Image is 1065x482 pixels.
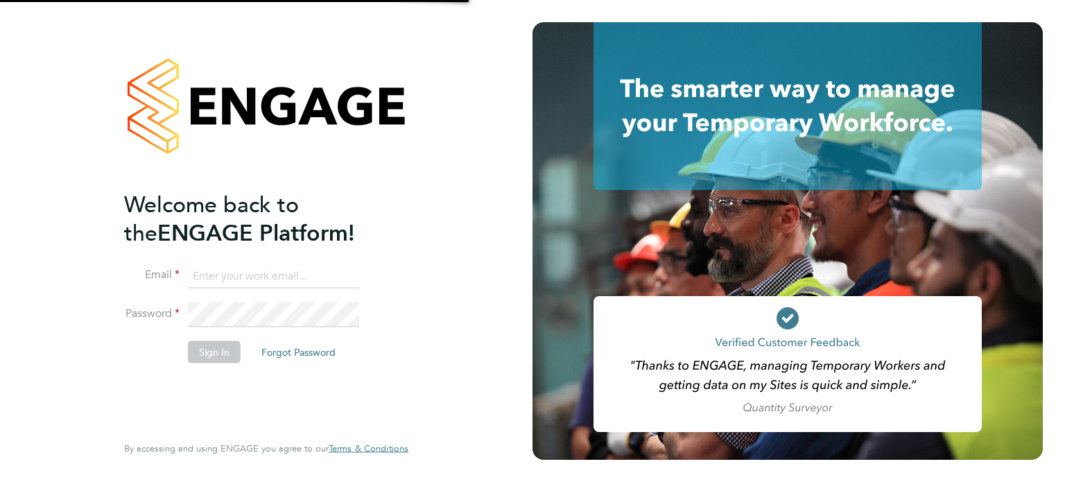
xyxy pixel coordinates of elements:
[124,307,180,321] label: Password
[124,268,180,282] label: Email
[188,341,241,363] button: Sign In
[329,443,408,454] a: Terms & Conditions
[250,341,347,363] button: Forgot Password
[124,190,395,247] h2: ENGAGE Platform!
[124,442,408,454] span: By accessing and using ENGAGE you agree to our
[124,191,299,246] span: Welcome back to the
[188,264,359,289] input: Enter your work email...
